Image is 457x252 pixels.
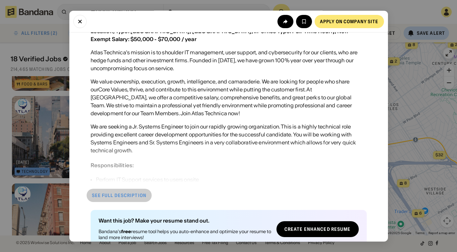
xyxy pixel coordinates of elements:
div: Location/Type: [GEOGRAPHIC_DATA], [GEOGRAPHIC_DATA]/in-office [91,28,276,35]
div: Bandana's resume tool helps you auto-enhance and optimize your resume to land more interviews! [99,229,271,241]
div: Type: Full-Time Hourly, Non-Exempt [91,28,350,43]
div: Atlas Technica's mission is to shoulder IT management, user support, and cybersecurity for our cl... [91,49,367,73]
button: Close [73,15,87,28]
div: Create Enhanced Resume [284,227,351,232]
div: See full description [92,193,146,198]
div: Salary: $50,000 - $70,000 / year [112,36,196,43]
div: Apply on company site [320,19,379,24]
b: free [121,229,131,235]
div: Want this job? Make your resume stand out. [99,218,271,224]
div: We are seeking a Jr. Systems Engineer to join our rapidly growing organization. This is a highly ... [91,123,367,155]
a: Core Values [98,86,127,93]
div: Perform IT Support services to users onsite [96,176,294,184]
div: Responsibilities: [91,162,134,169]
div: We value ownership, execution, growth, intelligence, and camaraderie. We are looking for people w... [91,78,367,118]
